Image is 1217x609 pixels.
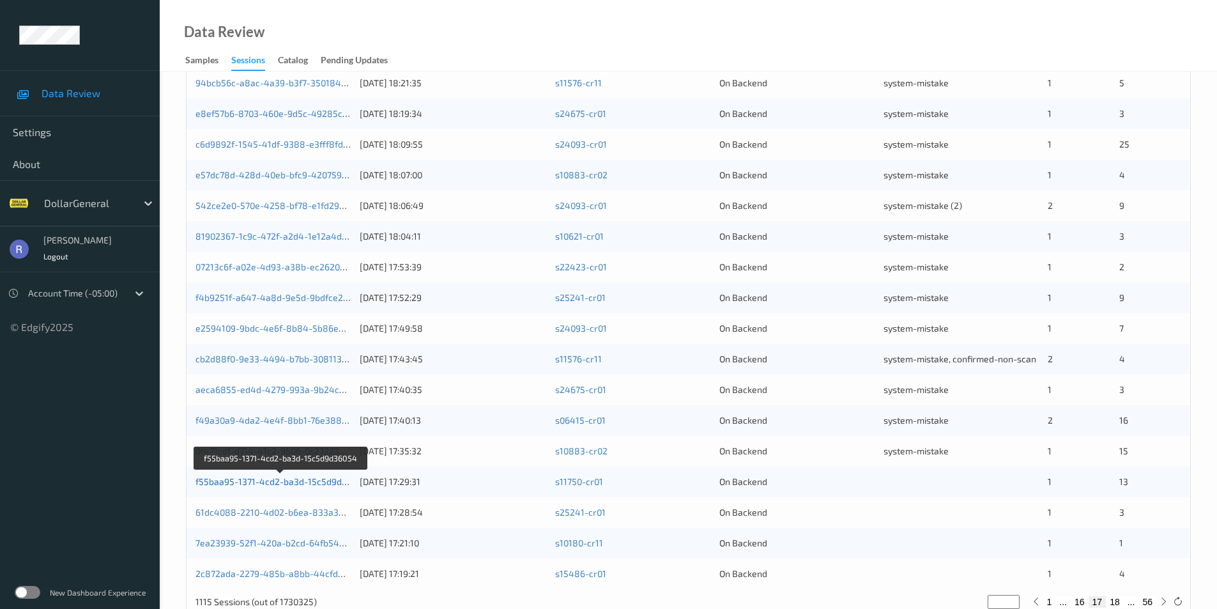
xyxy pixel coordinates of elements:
span: 5 [1119,77,1124,88]
div: [DATE] 18:19:34 [360,107,546,120]
span: 25 [1119,139,1129,150]
a: s06415-cr01 [555,415,606,426]
div: On Backend [719,353,875,366]
span: 1 [1048,139,1052,150]
a: 2c872ada-2279-485b-a8bb-44cfd84e42eb [195,568,376,579]
span: 15 [1119,445,1128,456]
div: On Backend [719,475,875,488]
div: [DATE] 18:21:35 [360,77,546,89]
span: 1 [1048,476,1052,487]
a: e57dc78d-428d-40eb-bfc9-420759d4cd32 [195,169,372,180]
div: Data Review [184,26,264,38]
p: 1115 Sessions (out of 1730325) [195,596,317,608]
span: system-mistake [884,261,949,272]
a: s11576-cr11 [555,353,602,364]
div: [DATE] 18:06:49 [360,199,546,212]
span: 1 [1048,261,1052,272]
span: 2 [1048,200,1053,211]
span: 1 [1048,77,1052,88]
span: 4 [1119,353,1125,364]
div: On Backend [719,291,875,304]
div: [DATE] 17:19:21 [360,567,546,580]
span: system-mistake [884,445,949,456]
div: [DATE] 17:40:13 [360,414,546,427]
span: 9 [1119,292,1124,303]
span: system-mistake [884,231,949,242]
a: e2594109-9bdc-4e6f-8b84-5b86e393c2e0 [195,323,374,334]
div: On Backend [719,77,875,89]
a: e8ef57b6-8703-460e-9d5c-49285c5a4958 [195,108,374,119]
div: On Backend [719,506,875,519]
div: On Backend [719,537,875,550]
a: s25241-cr01 [555,507,606,518]
span: 1 [1048,445,1052,456]
a: 07213c6f-a02e-4d93-a38b-ec26207b1d6a [195,261,369,272]
span: system-mistake [884,292,949,303]
button: 1 [1043,596,1056,608]
span: 4 [1119,169,1125,180]
a: 61dc4088-2210-4d02-b6ea-833a3a4af3f2 [195,507,371,518]
a: s10883-cr02 [555,169,608,180]
span: 16 [1119,415,1128,426]
a: s10883-cr02 [555,445,608,456]
a: Samples [185,52,231,70]
a: s25241-cr01 [555,292,606,303]
a: s15486-cr01 [555,568,606,579]
div: [DATE] 18:09:55 [360,138,546,151]
span: 3 [1119,507,1124,518]
a: 94bcb56c-a8ac-4a39-b3f7-350184ae6d64 [195,77,372,88]
a: s10180-cr11 [555,537,603,548]
span: 2 [1048,415,1053,426]
span: system-mistake [884,415,949,426]
div: Sessions [231,54,265,71]
div: On Backend [719,445,875,458]
button: ... [1055,596,1071,608]
span: 1 [1048,323,1052,334]
a: s11750-cr01 [555,476,603,487]
button: ... [1124,596,1139,608]
a: s24675-cr01 [555,108,606,119]
a: s24093-cr01 [555,200,607,211]
span: system-mistake [884,384,949,395]
div: [DATE] 17:35:32 [360,445,546,458]
a: f49a30a9-4da2-4e4f-8bb1-76e3884aa2c9 [195,415,372,426]
span: 1 [1048,292,1052,303]
a: s24093-cr01 [555,139,607,150]
span: 1 [1048,384,1052,395]
span: 3 [1119,108,1124,119]
span: 13 [1119,476,1128,487]
span: 1 [1048,108,1052,119]
button: 56 [1138,596,1156,608]
span: 4 [1119,568,1125,579]
span: system-mistake [884,108,949,119]
button: 18 [1106,596,1124,608]
div: Pending Updates [321,54,388,70]
span: system-mistake [884,169,949,180]
a: s24093-cr01 [555,323,607,334]
div: [DATE] 17:29:31 [360,475,546,488]
span: 7 [1119,323,1124,334]
span: 3 [1119,384,1124,395]
div: Samples [185,54,218,70]
span: system-mistake (2) [884,200,962,211]
div: On Backend [719,138,875,151]
a: cb2d88f0-9e33-4494-b7bb-308113dafa97 [195,353,370,364]
span: 3 [1119,231,1124,242]
div: On Backend [719,383,875,396]
a: Catalog [278,52,321,70]
a: s22423-cr01 [555,261,607,272]
a: 7ea23939-52f1-420a-b2cd-64fb549925fc [195,537,367,548]
a: 542ce2e0-570e-4258-bf78-e1fd2971a3d2 [195,200,368,211]
div: [DATE] 17:49:58 [360,322,546,335]
span: system-mistake [884,139,949,150]
div: On Backend [719,199,875,212]
button: 17 [1089,596,1106,608]
span: system-mistake, confirmed-non-scan [884,353,1036,364]
span: system-mistake [884,77,949,88]
div: On Backend [719,169,875,181]
a: Pending Updates [321,52,401,70]
a: f4b9251f-a647-4a8d-9e5d-9bdfce227420 [195,292,369,303]
span: 1 [1119,537,1123,548]
a: s10621-cr01 [555,231,604,242]
a: s11576-cr11 [555,77,602,88]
